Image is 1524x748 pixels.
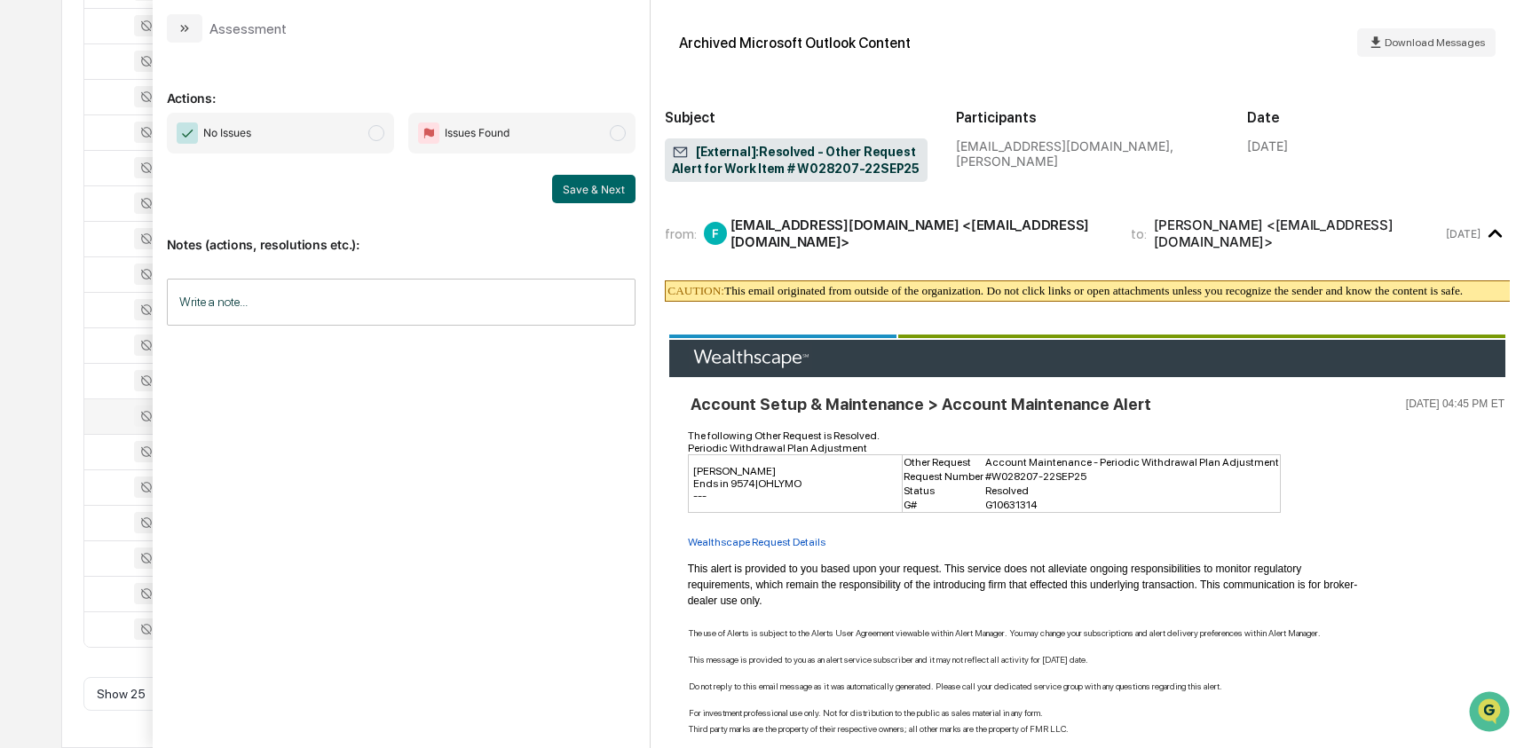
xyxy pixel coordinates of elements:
[167,69,636,106] p: Actions:
[445,124,509,142] span: Issues Found
[1467,689,1515,737] iframe: Open customer support
[177,122,198,144] img: Checkmark
[18,225,32,240] div: 🖐️
[730,217,1109,250] div: [EMAIL_ADDRESS][DOMAIN_NAME] <[EMAIL_ADDRESS][DOMAIN_NAME]>
[18,136,50,168] img: 1746055101610-c473b297-6a78-478c-a979-82029cc54cd1
[60,136,291,154] div: Start new chat
[704,222,727,245] div: F
[18,259,32,273] div: 🔎
[689,667,1331,694] td: Do not reply to this email message as it was automatically generated. Please call your dedicated ...
[688,442,1507,454] div: Periodic Withdrawal Plan Adjustment
[1154,217,1443,250] div: [PERSON_NAME] <[EMAIL_ADDRESS][DOMAIN_NAME]>
[956,109,1219,126] h2: Participants
[177,301,215,314] span: Pylon
[754,477,758,490] span: |
[552,175,636,203] button: Save & Next
[203,124,251,142] span: No Issues
[693,490,897,502] div: ---
[902,484,984,498] td: Status
[984,469,1281,484] td: #
[418,122,439,144] img: Flag
[122,217,227,248] a: 🗄️Attestations
[672,144,920,177] span: [External]:Resolved - Other Request Alert for Work Item # W028207-22SEP25
[11,217,122,248] a: 🖐️Preclearance
[984,454,1281,469] td: Account Maintenance - Periodic Withdrawal Plan Adjustment
[209,20,287,37] div: Assessment
[984,484,1281,498] td: Resolved
[688,429,1507,442] div: The following Other Request is Resolved.
[1446,227,1481,240] time: Thursday, September 25, 2025 at 4:45:59 PM
[689,694,1331,736] td: For investment professional use only. Not for distribution to the public as sales material in any...
[679,35,911,51] div: Archived Microsoft Outlook Content
[991,470,1086,483] span: W028207-22SEP25
[984,498,1281,513] td: G10631314
[302,141,323,162] button: Start new chat
[665,225,697,242] span: from:
[689,614,1331,641] td: The use of Alerts is subject to the Alerts User Agreement viewable within Alert Manager. You may ...
[60,154,225,168] div: We're available if you need us!
[689,641,1331,667] td: This message is provided to you as an alert service subscriber and it may not reflect all activit...
[1362,394,1505,414] td: [DATE] 04:45 PM ET
[11,250,119,282] a: 🔎Data Lookup
[693,477,897,490] div: Ends in 9574 OHLYMO
[146,224,220,241] span: Attestations
[1385,36,1485,49] span: Download Messages
[688,550,1370,609] td: This alert is provided to you based upon your request. This service does not alleviate ongoing re...
[665,109,928,126] h2: Subject
[1247,138,1288,154] div: [DATE]
[665,280,1517,301] div: This email originated from outside of the organization. Do not click links or open attachments un...
[1247,109,1510,126] h2: Date
[1357,28,1496,57] button: Download Messages
[1131,225,1147,242] span: to:
[129,225,143,240] div: 🗄️
[693,465,897,477] div: [PERSON_NAME]
[902,454,984,469] td: Other Request
[956,138,1219,169] div: [EMAIL_ADDRESS][DOMAIN_NAME], [PERSON_NAME]
[689,343,812,371] img: Wealthscape
[36,224,114,241] span: Preclearance
[688,536,825,548] a: Wealthscape Request Details
[125,300,215,314] a: Powered byPylon
[902,498,984,513] td: G#
[167,216,636,252] p: Notes (actions, resolutions etc.):
[902,469,984,484] td: Request Number
[18,37,323,66] p: How can we help?
[669,394,1360,414] td: Account Setup & Maintenance > Account Maintenance Alert
[667,284,724,297] span: CAUTION:
[36,257,112,275] span: Data Lookup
